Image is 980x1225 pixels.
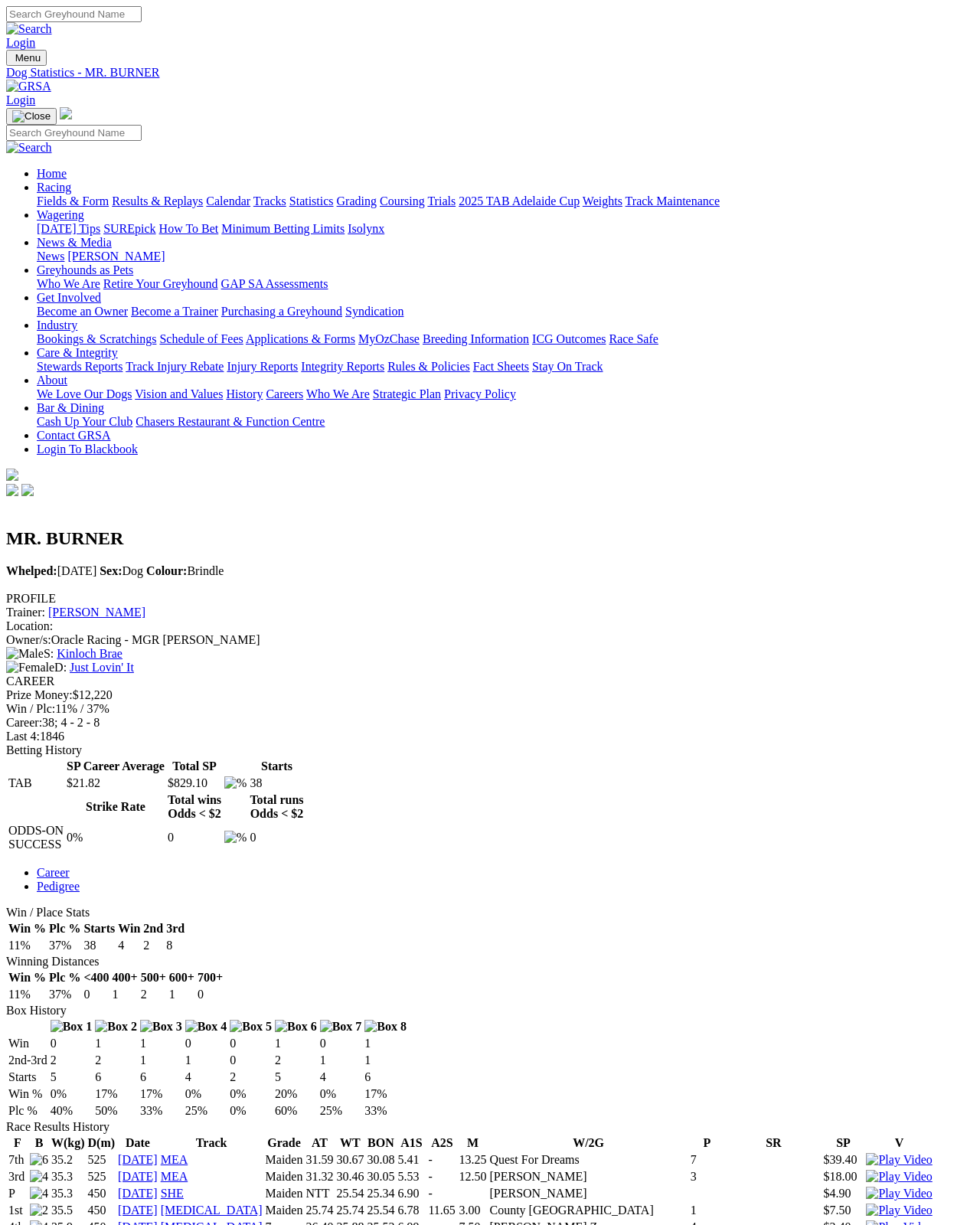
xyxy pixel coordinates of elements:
[532,332,606,345] a: ICG Outcomes
[866,1204,932,1217] a: Watch Replay on Watchdog
[146,564,187,577] b: Colour:
[366,1203,395,1218] td: 25.54
[30,1204,48,1217] img: 2
[37,401,104,414] a: Bar & Dining
[165,921,185,936] th: 3rd
[67,250,165,263] a: [PERSON_NAME]
[6,50,47,66] button: Toggle navigation
[48,921,81,936] th: Plc %
[458,1152,487,1168] td: 13.25
[51,1186,86,1201] td: 35.3
[37,194,974,208] div: Racing
[8,1203,28,1218] td: 1st
[6,661,54,675] img: Female
[249,823,304,852] td: 0
[265,1169,304,1184] td: Maiden
[167,759,222,774] th: Total SP
[60,107,72,119] img: logo-grsa-white.png
[185,1053,228,1068] td: 1
[50,1070,93,1085] td: 5
[397,1186,426,1201] td: 6.90
[100,564,122,577] b: Sex:
[117,921,141,936] th: Win
[100,564,143,577] span: Dog
[364,1036,407,1051] td: 1
[48,970,81,985] th: Plc %
[139,1036,183,1051] td: 1
[227,360,298,373] a: Injury Reports
[50,1036,93,1051] td: 0
[265,1135,304,1151] th: Grade
[8,1053,48,1068] td: 2nd-3rd
[37,374,67,387] a: About
[364,1020,407,1034] img: Box 8
[274,1053,318,1068] td: 2
[95,1020,137,1034] img: Box 2
[366,1135,395,1151] th: BON
[319,1103,363,1119] td: 25%
[6,647,54,660] span: S:
[118,1187,158,1200] a: [DATE]
[21,484,34,496] img: twitter.svg
[8,823,64,852] td: ODDS-ON SUCCESS
[83,921,116,936] th: Starts
[30,1153,48,1167] img: 6
[51,1152,86,1168] td: 35.2
[37,181,71,194] a: Racing
[265,1186,304,1201] td: Maiden
[168,970,195,985] th: 600+
[866,1187,932,1200] img: Play Video
[51,1169,86,1184] td: 35.3
[103,222,155,235] a: SUREpick
[8,1103,48,1119] td: Plc %
[275,1020,317,1034] img: Box 6
[66,776,165,791] td: $21.82
[822,1186,864,1201] td: $4.90
[87,1203,116,1218] td: 450
[6,592,974,606] div: PROFILE
[348,222,384,235] a: Isolynx
[249,776,304,791] td: 38
[6,564,57,577] b: Whelped:
[6,730,40,743] span: Last 4:
[6,6,142,22] input: Search
[335,1186,364,1201] td: 25.54
[83,938,116,953] td: 38
[87,1169,116,1184] td: 525
[397,1203,426,1218] td: 6.78
[37,866,70,879] a: Career
[161,1187,184,1200] a: SHE
[112,194,203,207] a: Results & Replays
[139,1053,183,1068] td: 1
[8,938,47,953] td: 11%
[6,647,44,661] img: Male
[459,194,580,207] a: 2025 TAB Adelaide Cup
[866,1153,932,1167] img: Play Video
[458,1169,487,1184] td: 12.50
[8,1169,28,1184] td: 3rd
[319,1086,363,1102] td: 0%
[6,661,67,674] span: D:
[458,1135,487,1151] th: M
[185,1086,228,1102] td: 0%
[8,1135,28,1151] th: F
[30,1187,48,1200] img: 4
[6,141,52,155] img: Search
[112,987,139,1002] td: 1
[159,332,243,345] a: Schedule of Fees
[87,1152,116,1168] td: 525
[37,263,133,276] a: Greyhounds as Pets
[226,387,263,400] a: History
[397,1169,426,1184] td: 5.53
[822,1135,864,1151] th: SP
[51,1203,86,1218] td: 35.5
[274,1070,318,1085] td: 5
[48,987,81,1002] td: 37%
[50,1053,93,1068] td: 2
[37,346,118,359] a: Care & Integrity
[345,305,403,318] a: Syndication
[229,1036,273,1051] td: 0
[865,1135,933,1151] th: V
[265,1152,304,1168] td: Maiden
[6,633,51,646] span: Owner/s:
